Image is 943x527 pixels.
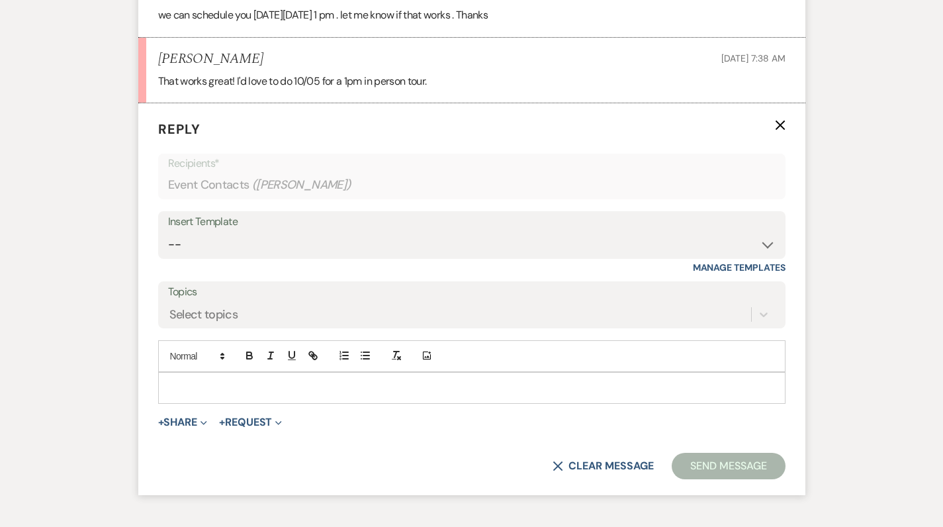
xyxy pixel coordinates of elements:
div: Select topics [169,305,238,323]
h5: [PERSON_NAME] [158,51,263,68]
span: ( [PERSON_NAME] ) [252,176,351,194]
p: we can schedule you [DATE][DATE] 1 pm . let me know if that works . Thanks [158,7,786,24]
button: Send Message [672,453,785,479]
span: + [219,417,225,428]
div: Insert Template [168,213,776,232]
a: Manage Templates [693,262,786,273]
p: That works great! I'd love to do 10/05 for a 1pm in person tour. [158,73,786,90]
div: Event Contacts [168,172,776,198]
label: Topics [168,283,776,302]
span: Reply [158,120,201,138]
span: + [158,417,164,428]
button: Request [219,417,282,428]
p: Recipients* [168,155,776,172]
button: Clear message [553,461,653,471]
span: [DATE] 7:38 AM [721,52,785,64]
button: Share [158,417,208,428]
